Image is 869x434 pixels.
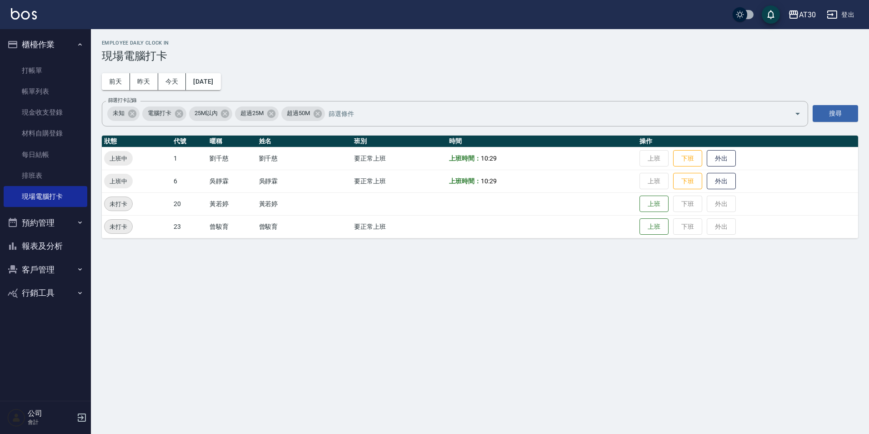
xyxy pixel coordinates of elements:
[762,5,780,24] button: save
[790,106,805,121] button: Open
[707,173,736,190] button: 外出
[281,109,315,118] span: 超過50M
[639,218,669,235] button: 上班
[707,150,736,167] button: 外出
[4,165,87,186] a: 排班表
[4,144,87,165] a: 每日結帳
[107,109,130,118] span: 未知
[481,177,497,185] span: 10:29
[171,192,207,215] td: 20
[481,155,497,162] span: 10:29
[130,73,158,90] button: 昨天
[784,5,819,24] button: AT30
[171,136,207,147] th: 代號
[326,106,779,121] input: 篩選條件
[449,155,481,162] b: 上班時間：
[207,192,257,215] td: 黃若婷
[673,173,702,190] button: 下班
[108,97,137,104] label: 篩選打卡記錄
[189,109,223,118] span: 25M以內
[207,170,257,192] td: 吳靜霖
[449,177,481,185] b: 上班時間：
[102,50,858,62] h3: 現場電腦打卡
[235,109,269,118] span: 超過25M
[799,9,816,20] div: AT30
[186,73,220,90] button: [DATE]
[4,281,87,305] button: 行銷工具
[4,60,87,81] a: 打帳單
[813,105,858,122] button: 搜尋
[142,106,186,121] div: 電腦打卡
[4,33,87,56] button: 櫃檯作業
[28,418,74,426] p: 會計
[257,192,352,215] td: 黃若婷
[257,136,352,147] th: 姓名
[105,222,132,232] span: 未打卡
[28,409,74,418] h5: 公司
[102,73,130,90] button: 前天
[235,106,279,121] div: 超過25M
[207,136,257,147] th: 暱稱
[207,215,257,238] td: 曾駿育
[4,234,87,258] button: 報表及分析
[189,106,233,121] div: 25M以內
[102,40,858,46] h2: Employee Daily Clock In
[257,147,352,170] td: 劉千慈
[637,136,858,147] th: 操作
[171,215,207,238] td: 23
[4,186,87,207] a: 現場電腦打卡
[823,6,858,23] button: 登出
[4,81,87,102] a: 帳單列表
[4,123,87,144] a: 材料自購登錄
[171,147,207,170] td: 1
[104,177,133,186] span: 上班中
[4,211,87,235] button: 預約管理
[4,102,87,123] a: 現金收支登錄
[158,73,186,90] button: 今天
[4,258,87,282] button: 客戶管理
[447,136,637,147] th: 時間
[673,150,702,167] button: 下班
[171,170,207,192] td: 6
[7,409,25,427] img: Person
[257,170,352,192] td: 吳靜霖
[352,215,447,238] td: 要正常上班
[102,136,171,147] th: 狀態
[142,109,177,118] span: 電腦打卡
[352,170,447,192] td: 要正常上班
[11,8,37,20] img: Logo
[104,154,133,163] span: 上班中
[105,199,132,209] span: 未打卡
[352,136,447,147] th: 班別
[107,106,140,121] div: 未知
[639,196,669,212] button: 上班
[207,147,257,170] td: 劉千慈
[281,106,325,121] div: 超過50M
[257,215,352,238] td: 曾駿育
[352,147,447,170] td: 要正常上班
